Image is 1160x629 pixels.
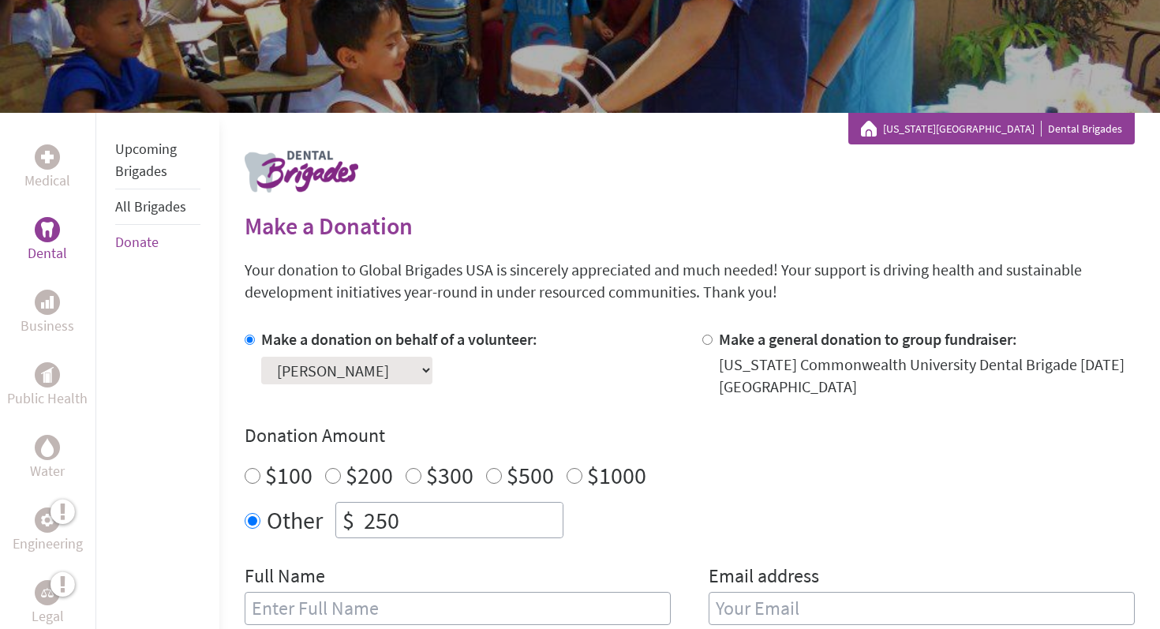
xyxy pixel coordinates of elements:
[35,144,60,170] div: Medical
[426,460,473,490] label: $300
[41,438,54,456] img: Water
[35,362,60,388] div: Public Health
[861,121,1122,137] div: Dental Brigades
[13,507,83,555] a: EngineeringEngineering
[41,222,54,237] img: Dental
[709,563,819,592] label: Email address
[41,367,54,383] img: Public Health
[35,290,60,315] div: Business
[13,533,83,555] p: Engineering
[883,121,1042,137] a: [US_STATE][GEOGRAPHIC_DATA]
[7,388,88,410] p: Public Health
[265,460,312,490] label: $100
[261,329,537,349] label: Make a donation on behalf of a volunteer:
[336,503,361,537] div: $
[30,460,65,482] p: Water
[41,588,54,597] img: Legal Empowerment
[35,507,60,533] div: Engineering
[507,460,554,490] label: $500
[28,242,67,264] p: Dental
[24,144,70,192] a: MedicalMedical
[35,217,60,242] div: Dental
[346,460,393,490] label: $200
[7,362,88,410] a: Public HealthPublic Health
[361,503,563,537] input: Enter Amount
[115,225,200,260] li: Donate
[115,233,159,251] a: Donate
[41,514,54,526] img: Engineering
[245,151,358,193] img: logo-dental.png
[245,563,325,592] label: Full Name
[30,435,65,482] a: WaterWater
[245,212,1135,240] h2: Make a Donation
[21,315,74,337] p: Business
[719,329,1017,349] label: Make a general donation to group fundraiser:
[35,435,60,460] div: Water
[41,296,54,309] img: Business
[24,170,70,192] p: Medical
[587,460,646,490] label: $1000
[719,354,1135,398] div: [US_STATE] Commonwealth University Dental Brigade [DATE] [GEOGRAPHIC_DATA]
[35,580,60,605] div: Legal Empowerment
[267,502,323,538] label: Other
[41,151,54,163] img: Medical
[245,423,1135,448] h4: Donation Amount
[28,217,67,264] a: DentalDental
[115,140,177,180] a: Upcoming Brigades
[21,290,74,337] a: BusinessBusiness
[709,592,1135,625] input: Your Email
[115,132,200,189] li: Upcoming Brigades
[115,197,186,215] a: All Brigades
[245,592,671,625] input: Enter Full Name
[115,189,200,225] li: All Brigades
[245,259,1135,303] p: Your donation to Global Brigades USA is sincerely appreciated and much needed! Your support is dr...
